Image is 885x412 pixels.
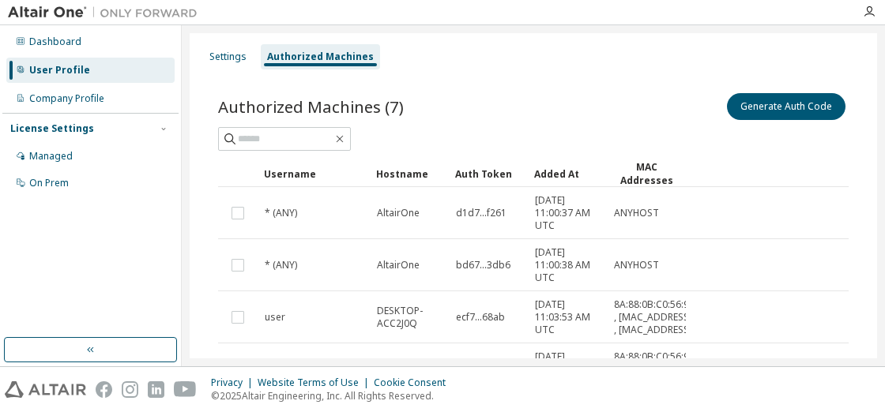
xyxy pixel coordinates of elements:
span: Authorized Machines (7) [218,96,404,118]
div: Auth Token [455,161,522,186]
div: Managed [29,150,73,163]
div: Settings [209,51,247,63]
div: Dashboard [29,36,81,48]
span: bd67...3db6 [456,259,510,272]
img: facebook.svg [96,381,112,398]
span: * (ANY) [265,207,297,219]
span: 8A:88:0B:C0:56:95 , [MAC_ADDRESS] , [MAC_ADDRESS] [614,298,695,336]
div: MAC Addresses [613,160,680,187]
span: [DATE] 11:00:38 AM UTC [535,246,600,284]
span: [DATE] 11:12:50 AM UTC [535,350,600,388]
div: Username [264,161,363,186]
span: [DATE] 11:00:37 AM UTC [535,194,600,232]
span: DESKTOP-ACC2J0Q [377,357,442,382]
img: youtube.svg [174,381,197,398]
div: Website Terms of Use [258,376,374,389]
div: Added At [534,161,601,186]
span: ANYHOST [614,207,659,219]
span: d1d7...f261 [456,207,507,219]
div: Privacy [211,376,258,389]
div: Company Profile [29,92,104,105]
img: Altair One [8,5,205,21]
span: 8A:88:0B:C0:56:95 , [MAC_ADDRESS] , [MAC_ADDRESS] [614,350,695,388]
span: AltairOne [377,207,420,219]
div: License Settings [10,122,94,135]
div: On Prem [29,177,69,189]
span: user [265,311,285,324]
span: DESKTOP-ACC2J0Q [377,305,442,330]
span: ANYHOST [614,259,659,272]
p: © 2025 Altair Engineering, Inc. All Rights Reserved. [211,389,455,403]
button: Generate Auth Code [727,93,845,120]
div: Hostname [376,161,442,186]
span: * (ANY) [265,259,297,272]
div: Cookie Consent [374,376,455,389]
span: AltairOne [377,259,420,272]
div: Authorized Machines [267,51,374,63]
span: [DATE] 11:03:53 AM UTC [535,298,600,336]
img: linkedin.svg [148,381,164,398]
div: User Profile [29,64,90,77]
span: ecf7...68ab [456,311,505,324]
img: altair_logo.svg [5,381,86,398]
img: instagram.svg [122,381,138,398]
